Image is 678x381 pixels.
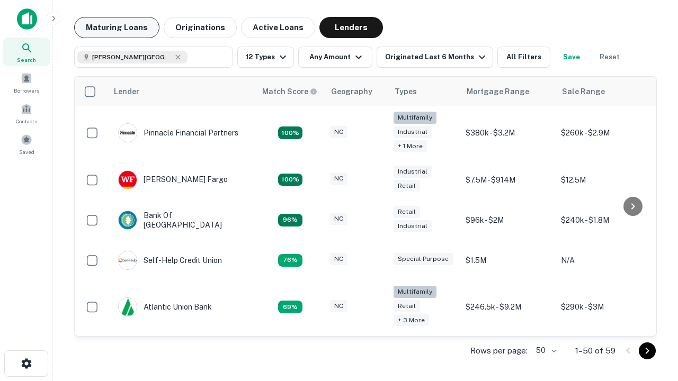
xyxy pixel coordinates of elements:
div: Bank Of [GEOGRAPHIC_DATA] [118,211,245,230]
button: Any Amount [298,47,372,68]
img: picture [119,211,137,229]
div: Lender [114,85,139,98]
div: Matching Properties: 14, hasApolloMatch: undefined [278,214,302,226]
div: Originated Last 6 Months [385,51,488,63]
div: Industrial [394,220,432,232]
td: $12.5M [556,160,651,200]
div: Multifamily [394,286,436,298]
div: NC [330,213,347,225]
button: 12 Types [237,47,294,68]
div: Self-help Credit Union [118,251,222,270]
div: Mortgage Range [467,85,529,98]
div: Special Purpose [394,253,453,265]
div: Industrial [394,166,432,178]
button: Go to next page [639,342,656,359]
div: Matching Properties: 15, hasApolloMatch: undefined [278,174,302,186]
div: Sale Range [562,85,605,98]
button: Active Loans [241,17,315,38]
a: Search [3,38,50,66]
img: picture [119,124,137,142]
div: Pinnacle Financial Partners [118,123,238,142]
a: Saved [3,130,50,158]
span: Saved [19,148,34,156]
div: 50 [532,343,558,358]
img: picture [119,298,137,316]
div: Types [395,85,417,98]
td: $240k - $1.8M [556,200,651,240]
td: $7.5M - $914M [460,160,556,200]
th: Mortgage Range [460,77,556,106]
th: Capitalize uses an advanced AI algorithm to match your search with the best lender. The match sco... [256,77,325,106]
button: Reset [593,47,627,68]
div: NC [330,126,347,138]
td: $260k - $2.9M [556,106,651,160]
button: Originated Last 6 Months [377,47,493,68]
button: Save your search to get updates of matches that match your search criteria. [555,47,588,68]
p: 1–50 of 59 [575,344,615,357]
iframe: Chat Widget [625,262,678,313]
td: $246.5k - $9.2M [460,280,556,334]
div: Matching Properties: 26, hasApolloMatch: undefined [278,126,302,139]
th: Sale Range [556,77,651,106]
h6: Match Score [262,86,315,97]
td: N/A [556,240,651,280]
div: Retail [394,180,420,192]
button: All Filters [497,47,550,68]
div: [PERSON_NAME] Fargo [118,170,228,189]
button: Maturing Loans [74,17,159,38]
div: NC [330,173,347,185]
div: Capitalize uses an advanced AI algorithm to match your search with the best lender. The match sco... [262,86,317,97]
button: Originations [164,17,237,38]
div: Multifamily [394,112,436,124]
a: Borrowers [3,68,50,97]
th: Types [388,77,460,106]
span: Search [17,56,36,64]
div: + 1 more [394,140,427,152]
div: NC [330,300,347,312]
td: $380k - $3.2M [460,106,556,160]
a: Contacts [3,99,50,128]
th: Geography [325,77,388,106]
td: $290k - $3M [556,280,651,334]
span: Borrowers [14,86,39,95]
div: NC [330,253,347,265]
div: Retail [394,206,420,218]
img: capitalize-icon.png [17,8,37,30]
div: Atlantic Union Bank [118,297,212,316]
div: Retail [394,300,420,312]
div: + 3 more [394,314,429,326]
div: Matching Properties: 10, hasApolloMatch: undefined [278,301,302,313]
p: Rows per page: [470,344,528,357]
button: Lenders [319,17,383,38]
div: Geography [331,85,372,98]
td: $96k - $2M [460,200,556,240]
div: Matching Properties: 11, hasApolloMatch: undefined [278,254,302,267]
span: Contacts [16,117,37,125]
span: [PERSON_NAME][GEOGRAPHIC_DATA], [GEOGRAPHIC_DATA] [92,52,172,62]
th: Lender [108,77,256,106]
img: picture [119,171,137,189]
img: picture [119,251,137,269]
td: $1.5M [460,240,556,280]
div: Industrial [394,126,432,138]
